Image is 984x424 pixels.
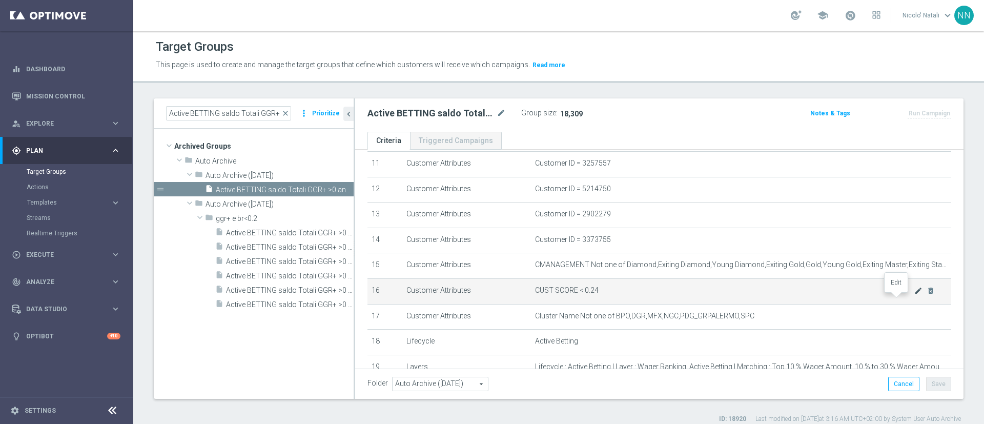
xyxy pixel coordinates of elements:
i: folder [184,156,193,168]
span: Data Studio [26,306,111,312]
span: Analyze [26,279,111,285]
span: Active BETTING saldo Totali GGR&#x2B; &gt;0 and bonus ratio &lt;0.2 tutti segm [226,300,354,309]
div: Templates [27,199,111,206]
i: keyboard_arrow_right [111,304,120,314]
td: Customer Attributes [402,304,531,330]
span: Lifecycle : Active Betting | Layer : Wager Ranking, Active Betting | Matching : Top 10 % Wager Am... [535,362,947,371]
td: 13 [367,203,402,228]
span: Active BETTING saldo Totali GGR&#x2B; &gt;0 and bonus ratio &lt;0.2 STRATEGIST [226,286,354,295]
span: Customer ID = 5214750 [535,185,611,193]
span: Active Betting [535,337,578,346]
td: 19 [367,355,402,380]
a: Optibot [26,322,107,350]
div: Execute [12,250,111,259]
i: person_search [12,119,21,128]
i: folder [195,170,203,182]
td: 15 [367,253,402,279]
button: Data Studio keyboard_arrow_right [11,305,121,313]
i: keyboard_arrow_right [111,118,120,128]
span: CMANAGEMENT Not one of Diamond,Exiting Diamond,Young Diamond,Exiting Gold,Gold,Young Gold,Exiting... [535,260,947,269]
span: school [817,10,828,21]
span: This page is used to create and manage the target groups that define which customers will receive... [156,60,530,69]
span: Archived Groups [174,139,354,153]
a: Settings [25,408,56,414]
div: Realtime Triggers [27,226,132,241]
i: mode_edit [497,107,506,119]
label: : [556,109,558,117]
button: Save [926,377,951,391]
i: insert_drive_file [215,228,223,239]
button: Notes & Tags [809,108,851,119]
button: Prioritize [311,107,341,120]
i: insert_drive_file [215,271,223,282]
td: Customer Attributes [402,151,531,177]
span: Explore [26,120,111,127]
div: Actions [27,179,132,195]
div: Dashboard [12,55,120,83]
span: close [281,109,290,117]
i: insert_drive_file [215,299,223,311]
i: insert_drive_file [215,256,223,268]
div: Analyze [12,277,111,287]
td: Lifecycle [402,330,531,355]
a: Dashboard [26,55,120,83]
div: Mission Control [12,83,120,110]
div: NN [954,6,974,25]
span: Active BETTING saldo Totali GGR&#x2B; &gt;0 and bonus ratio &lt;0.2 SAFE [226,272,354,280]
i: folder [195,199,203,211]
label: Group size [521,109,556,117]
span: 18,309 [560,110,583,118]
i: chevron_left [344,109,354,119]
a: Streams [27,214,107,222]
i: track_changes [12,277,21,287]
button: Cancel [888,377,919,391]
i: keyboard_arrow_right [111,250,120,259]
td: Customer Attributes [402,228,531,253]
span: Active BETTING saldo Totali GGR&#x2B; &gt;0 and bonus ratio &lt;0.2 OPTIMIZER [226,257,354,266]
a: Nicolo' Natalikeyboard_arrow_down [901,8,954,23]
i: settings [10,406,19,415]
span: ggr&#x2B; e br&lt;0.2 [216,214,354,223]
button: equalizer Dashboard [11,65,121,73]
button: Mission Control [11,92,121,100]
td: Customer Attributes [402,177,531,203]
a: Triggered Campaigns [410,132,502,150]
i: insert_drive_file [215,285,223,297]
i: equalizer [12,65,21,74]
span: Customer ID = 3257557 [535,159,611,168]
span: Auto Archive (2025-07-17) [206,171,354,180]
td: 18 [367,330,402,355]
button: track_changes Analyze keyboard_arrow_right [11,278,121,286]
div: Plan [12,146,111,155]
div: person_search Explore keyboard_arrow_right [11,119,121,128]
td: Customer Attributes [402,203,531,228]
a: Mission Control [26,83,120,110]
button: Read more [531,59,566,71]
div: Explore [12,119,111,128]
td: 14 [367,228,402,253]
button: Templates keyboard_arrow_right [27,198,121,207]
i: delete_forever [927,287,935,295]
i: insert_drive_file [215,242,223,254]
input: Quick find group or folder [166,106,291,120]
span: Cluster Name Not one of BPO,DGR,MFX,NGC,PDG_GRPALERMO,SPC [535,312,754,320]
h2: Active BETTING saldo Totali GGR+ >0 and bonus ratio <0.2 [367,107,495,119]
span: Customer ID = 2902279 [535,210,611,218]
a: Actions [27,183,107,191]
i: lightbulb [12,332,21,341]
i: gps_fixed [12,146,21,155]
span: Plan [26,148,111,154]
i: play_circle_outline [12,250,21,259]
button: chevron_left [343,107,354,121]
td: Customer Attributes [402,253,531,279]
div: lightbulb Optibot +10 [11,332,121,340]
span: Execute [26,252,111,258]
td: 12 [367,177,402,203]
td: 11 [367,151,402,177]
div: play_circle_outline Execute keyboard_arrow_right [11,251,121,259]
label: Folder [367,379,388,388]
i: keyboard_arrow_right [111,198,120,208]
